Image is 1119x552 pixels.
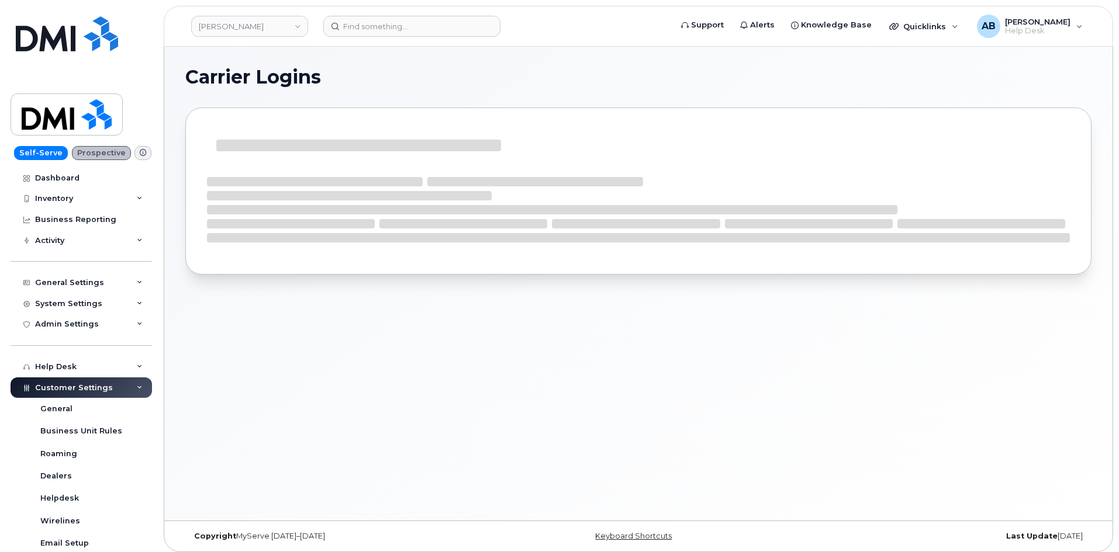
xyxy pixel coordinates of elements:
[194,532,236,540] strong: Copyright
[789,532,1092,541] div: [DATE]
[595,532,672,540] a: Keyboard Shortcuts
[1006,532,1058,540] strong: Last Update
[185,532,488,541] div: MyServe [DATE]–[DATE]
[185,68,321,86] span: Carrier Logins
